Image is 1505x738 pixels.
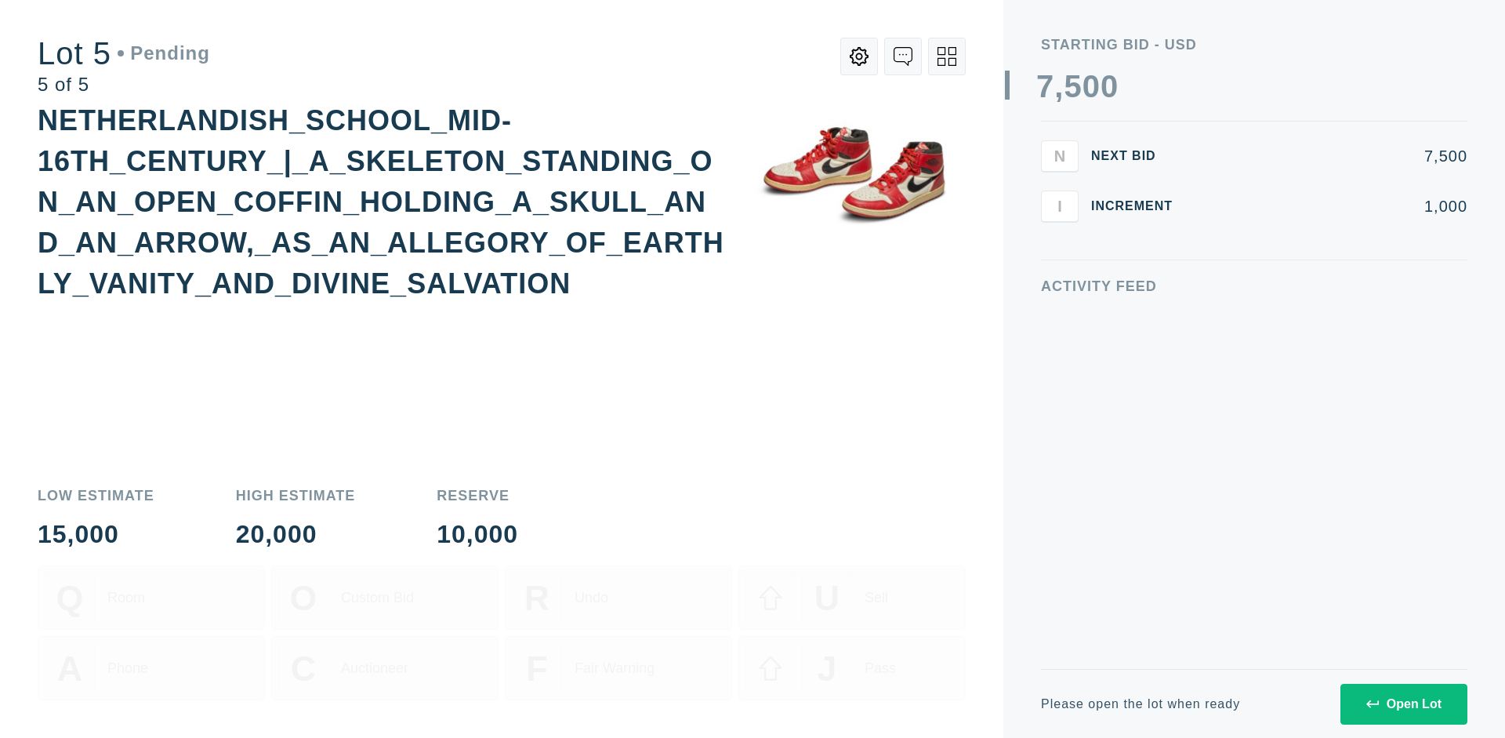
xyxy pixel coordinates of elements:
div: NETHERLANDISH_SCHOOL_MID-16TH_CENTURY_|_A_SKELETON_STANDING_ON_AN_OPEN_COFFIN_HOLDING_A_SKULL_AND... [38,104,724,300]
div: 5 [1064,71,1082,102]
div: Reserve [437,489,518,503]
div: Increment [1091,200,1185,213]
button: Open Lot [1340,684,1467,725]
div: 20,000 [236,522,356,547]
span: N [1054,147,1065,165]
div: Pending [118,44,210,63]
button: I [1041,191,1079,222]
div: 0 [1101,71,1119,102]
div: Starting Bid - USD [1041,38,1467,52]
div: 10,000 [437,522,518,547]
div: High Estimate [236,489,356,503]
div: 0 [1083,71,1101,102]
div: Lot 5 [38,38,210,69]
div: Activity Feed [1041,279,1467,293]
div: Low Estimate [38,489,154,503]
div: Open Lot [1366,697,1442,711]
div: 1,000 [1198,198,1467,214]
div: 5 of 5 [38,75,210,94]
div: Next Bid [1091,150,1185,162]
span: I [1057,197,1062,215]
div: Please open the lot when ready [1041,698,1240,711]
div: 7 [1036,71,1054,102]
div: 15,000 [38,522,154,547]
div: , [1054,71,1064,384]
button: N [1041,140,1079,172]
div: 7,500 [1198,148,1467,164]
